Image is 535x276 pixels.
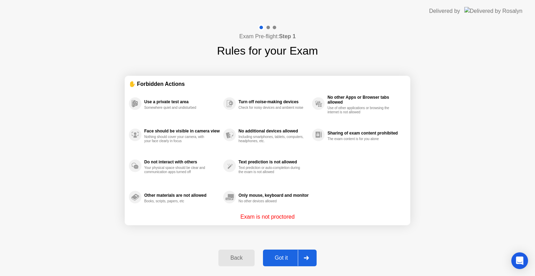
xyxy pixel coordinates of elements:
div: Nothing should cover your camera, with your face clearly in focus [144,135,210,143]
div: Back [220,255,252,261]
div: Use of other applications or browsing the internet is not allowed [327,106,393,114]
p: Exam is not proctored [240,213,295,221]
b: Step 1 [279,33,296,39]
h1: Rules for your Exam [217,42,318,59]
img: Delivered by Rosalyn [464,7,522,15]
div: Do not interact with others [144,160,220,164]
div: No other devices allowed [239,199,304,203]
h4: Exam Pre-flight: [239,32,296,41]
div: Somewhere quiet and undisturbed [144,106,210,110]
div: No additional devices allowed [239,129,309,133]
div: Use a private test area [144,99,220,104]
div: Other materials are not allowed [144,193,220,198]
div: Got it [265,255,298,261]
div: Including smartphones, tablets, computers, headphones, etc. [239,135,304,143]
div: No other Apps or Browser tabs allowed [327,95,403,105]
div: Text prediction is not allowed [239,160,309,164]
div: Only mouse, keyboard and monitor [239,193,309,198]
div: Face should be visible in camera view [144,129,220,133]
div: Check for noisy devices and ambient noise [239,106,304,110]
div: ✋ Forbidden Actions [129,80,406,88]
div: Turn off noise-making devices [239,99,309,104]
div: Books, scripts, papers, etc [144,199,210,203]
div: Your physical space should be clear and communication apps turned off [144,166,210,174]
div: Delivered by [429,7,460,15]
div: Sharing of exam content prohibited [327,131,403,136]
div: Open Intercom Messenger [511,252,528,269]
div: Text prediction or auto-completion during the exam is not allowed [239,166,304,174]
button: Back [218,250,254,266]
div: The exam content is for you alone [327,137,393,141]
button: Got it [263,250,317,266]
